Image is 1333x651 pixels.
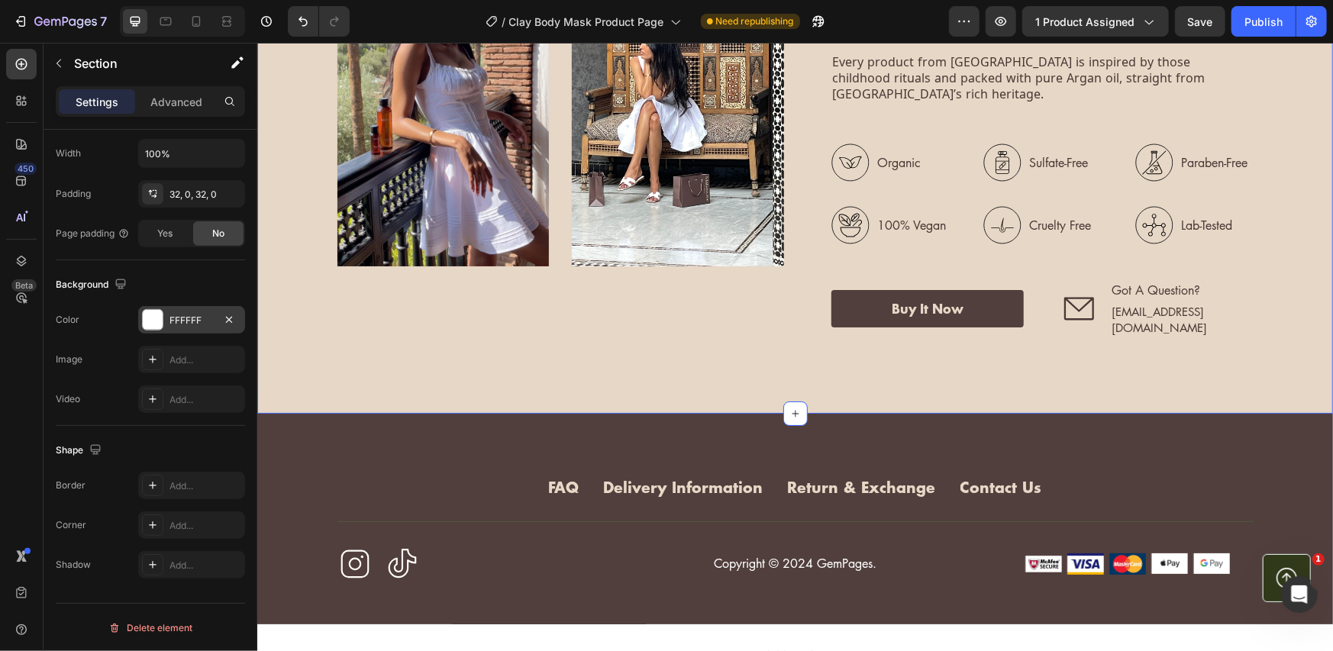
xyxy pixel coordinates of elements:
[169,353,241,367] div: Add...
[56,353,82,366] div: Image
[286,432,328,457] a: FAQ
[773,111,834,129] p: Sulfate-Free
[169,519,241,533] div: Add...
[56,275,130,295] div: Background
[56,616,245,640] button: Delete element
[292,435,322,454] div: FAQ
[1175,6,1225,37] button: Save
[634,258,706,274] div: Buy It Now
[169,393,241,407] div: Add...
[157,227,173,240] span: Yes
[574,247,767,285] a: Buy It Now
[502,14,506,30] span: /
[257,43,1333,651] iframe: To enrich screen reader interactions, please activate Accessibility in Grammarly extension settings
[56,479,86,492] div: Border
[395,513,681,529] p: Copyright © 2024 GemPages.
[703,435,785,454] div: Contact Us
[1312,553,1325,566] span: 1
[854,261,950,292] span: [EMAIL_ADDRESS][DOMAIN_NAME]
[56,392,80,406] div: Video
[1022,6,1169,37] button: 1 product assigned
[936,511,973,531] img: gempages_569339117880476704-4b406c38-3b60-4c9c-9fed-4c3ace3d7058.png
[810,511,847,532] img: gempages_569339117880476704-3356d64b-0982-4196-9aee-8d8944c98549.png
[1231,6,1296,37] button: Publish
[531,435,679,454] div: Return & Exchange
[768,511,805,532] img: gempages_569339117880476704-7cc0b9ef-591d-4c0e-b2d2-616d39528312.png
[576,15,995,62] p: Every product from [GEOGRAPHIC_DATA] is inspired by those childhood rituals and packed with pure ...
[1188,15,1213,28] span: Save
[925,173,991,192] p: Lab-Tested
[854,240,995,256] p: Got A Question?
[1035,14,1135,30] span: 1 product assigned
[108,619,192,637] div: Delete element
[288,6,350,37] div: Undo/Redo
[56,227,130,240] div: Page padding
[169,314,214,327] div: FFFFFF
[150,94,202,110] p: Advanced
[139,140,244,167] input: Auto
[56,313,79,327] div: Color
[100,12,107,31] p: 7
[56,187,91,201] div: Padding
[1244,14,1283,30] div: Publish
[212,227,224,240] span: No
[11,279,37,292] div: Beta
[169,479,241,493] div: Add...
[341,432,512,457] button: Delivery Information
[6,6,114,37] button: 7
[509,14,664,30] span: Clay Body Mask Product Page
[894,511,931,531] img: gempages_569339117880476704-922a432c-82f6-4dec-b086-d4ee8907daaf.png
[169,188,241,201] div: 32, 0, 32, 0
[524,432,685,457] a: Return & Exchange
[76,94,118,110] p: Settings
[56,558,91,572] div: Shadow
[74,54,199,73] p: Section
[15,163,37,175] div: 450
[347,435,506,454] div: Delivery Information
[852,511,889,532] img: gempages_569339117880476704-b64d7cb5-b4c0-4b0f-9115-208a997244d2.png
[621,173,689,192] p: 100% Vegan
[621,111,689,129] p: Organic
[169,559,241,572] div: Add...
[716,15,794,28] span: Need republishing
[56,147,81,160] div: Width
[1281,576,1318,613] iframe: Intercom live chat
[502,604,574,620] span: Add section
[56,518,86,532] div: Corner
[56,440,105,461] div: Shape
[925,111,991,129] p: Paraben-Free
[697,432,791,457] a: Contact Us
[773,173,834,192] p: Cruelty Free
